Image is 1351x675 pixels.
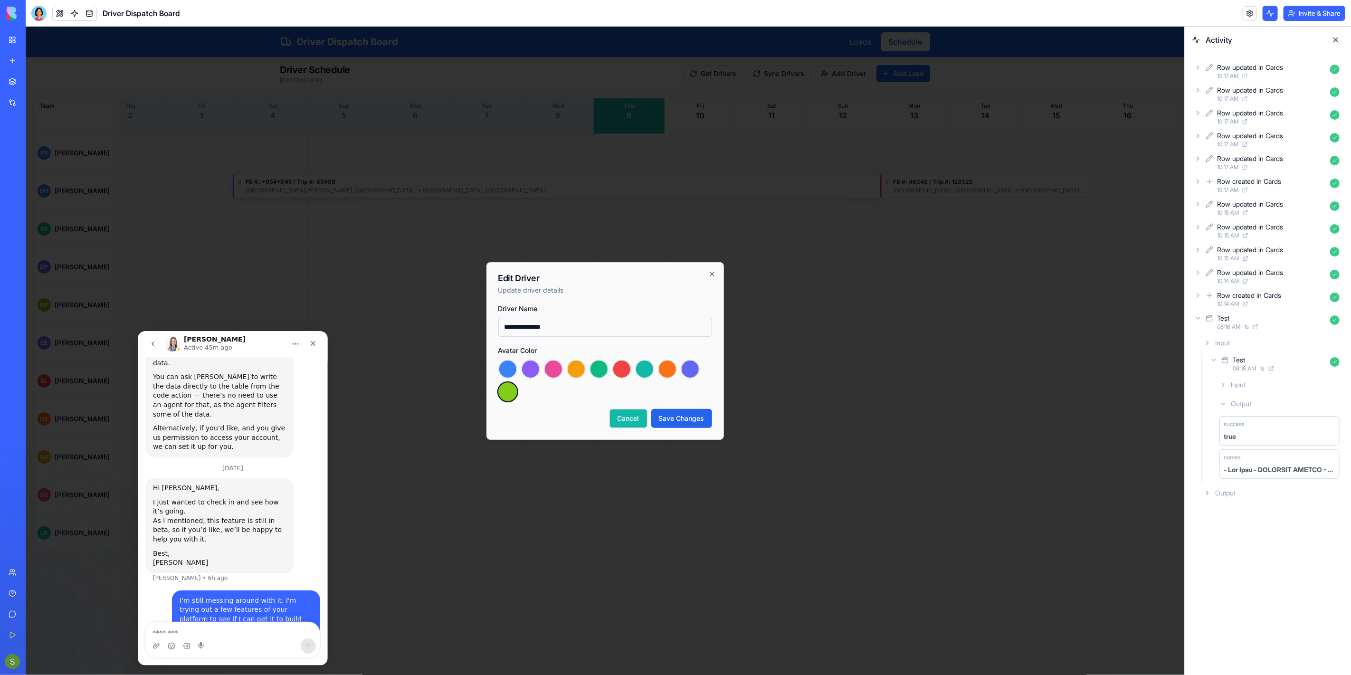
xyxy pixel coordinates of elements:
[1217,154,1283,163] div: Row updated in Cards
[5,654,20,669] img: ACg8ocK9JPRjOcsm6uMoh0e0Z083GXjcZiioBk1D4UXhYOgZOTnM=s96-c
[1217,72,1238,80] span: 10:17 AM
[60,311,68,319] button: Start recording
[1244,323,1249,331] span: 1 s
[1217,95,1238,103] span: 10:17 AM
[7,7,66,20] img: logo
[8,259,182,347] div: Sam says…
[34,259,182,336] div: I'm still messing around with it. I'm trying out a few features of your platform to see if I can ...
[1217,209,1239,217] span: 10:15 AM
[1217,232,1239,239] span: 10:15 AM
[473,247,686,256] h2: Edit Driver
[1206,34,1322,46] span: Activity
[1217,291,1281,300] div: Row created in Cards
[1224,465,1335,475] div: - Lor Ipsu - DOLORSIT AMETCO - ADIPI ELITSED - DOEIU TEMP - INC UTLABO - ETDOLO MAGNA - ALI ENIMA...
[138,331,328,665] iframe: Intercom live chat
[1217,277,1239,285] span: 10:14 AM
[1217,108,1283,118] div: Row updated in Cards
[1224,420,1245,428] span: success
[163,307,178,323] button: Send a message…
[1217,300,1239,308] span: 10:14 AM
[42,265,175,330] div: I'm still messing around with it. I'm trying out a few features of your platform to see if I can ...
[473,259,686,268] p: Update driver details
[473,320,512,328] label: Avatar Color
[8,291,182,307] textarea: Message…
[1217,118,1238,125] span: 10:17 AM
[1233,365,1256,372] span: 08:16 AM
[626,382,686,401] button: Save Changes
[1260,365,1265,372] span: 1 s
[1217,314,1229,323] div: Test
[1217,200,1283,209] div: Row updated in Cards
[473,278,512,286] label: Driver Name
[1233,355,1245,365] div: Test
[103,8,180,19] span: Driver Dispatch Board
[1231,399,1251,409] span: Output
[584,382,622,401] button: Cancel
[1217,186,1238,194] span: 10:17 AM
[1224,432,1236,441] div: true
[1217,177,1281,186] div: Row created in Cards
[1217,163,1238,171] span: 10:17 AM
[1284,6,1345,21] button: Invite & Share
[1217,141,1238,148] span: 10:17 AM
[1215,488,1236,498] span: Output
[15,311,22,319] button: Upload attachment
[1231,380,1246,390] span: Input
[1217,255,1239,262] span: 10:15 AM
[1217,222,1283,232] div: Row updated in Cards
[1217,268,1283,277] div: Row updated in Cards
[1217,86,1283,95] div: Row updated in Cards
[1217,63,1283,72] div: Row updated in Cards
[1215,338,1230,348] span: Input
[1217,245,1283,255] div: Row updated in Cards
[1217,131,1283,141] div: Row updated in Cards
[1224,454,1241,461] span: names
[30,311,38,319] button: Emoji picker
[45,311,53,319] button: Gif picker
[1217,323,1240,331] span: 08:16 AM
